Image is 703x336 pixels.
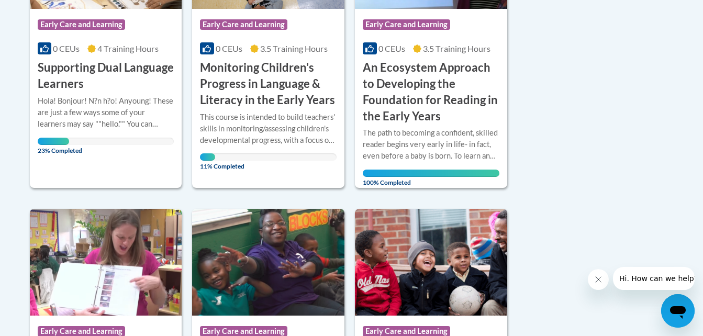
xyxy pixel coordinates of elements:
[200,153,215,170] span: 11% Completed
[38,138,69,154] span: 23% Completed
[38,95,174,130] div: Hola! Bonjour! N?n h?o! Anyoung! These are just a few ways some of your learners may say ""hello....
[216,43,242,53] span: 0 CEUs
[30,209,182,316] img: Course Logo
[97,43,159,53] span: 4 Training Hours
[363,170,499,186] span: 100% Completed
[363,60,499,124] h3: An Ecosystem Approach to Developing the Foundation for Reading in the Early Years
[378,43,405,53] span: 0 CEUs
[363,19,450,30] span: Early Care and Learning
[200,19,287,30] span: Early Care and Learning
[6,7,85,16] span: Hi. How can we help?
[192,209,344,316] img: Course Logo
[363,170,499,177] div: Your progress
[38,19,125,30] span: Early Care and Learning
[200,60,337,108] h3: Monitoring Children's Progress in Language & Literacy in the Early Years
[38,138,69,145] div: Your progress
[613,267,695,290] iframe: Message from company
[260,43,328,53] span: 3.5 Training Hours
[355,209,507,316] img: Course Logo
[38,60,174,92] h3: Supporting Dual Language Learners
[661,294,695,328] iframe: Button to launch messaging window
[53,43,80,53] span: 0 CEUs
[423,43,490,53] span: 3.5 Training Hours
[200,153,215,161] div: Your progress
[588,269,609,290] iframe: Close message
[200,111,337,146] div: This course is intended to build teachers' skills in monitoring/assessing children's developmenta...
[363,127,499,162] div: The path to becoming a confident, skilled reader begins very early in life- in fact, even before ...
